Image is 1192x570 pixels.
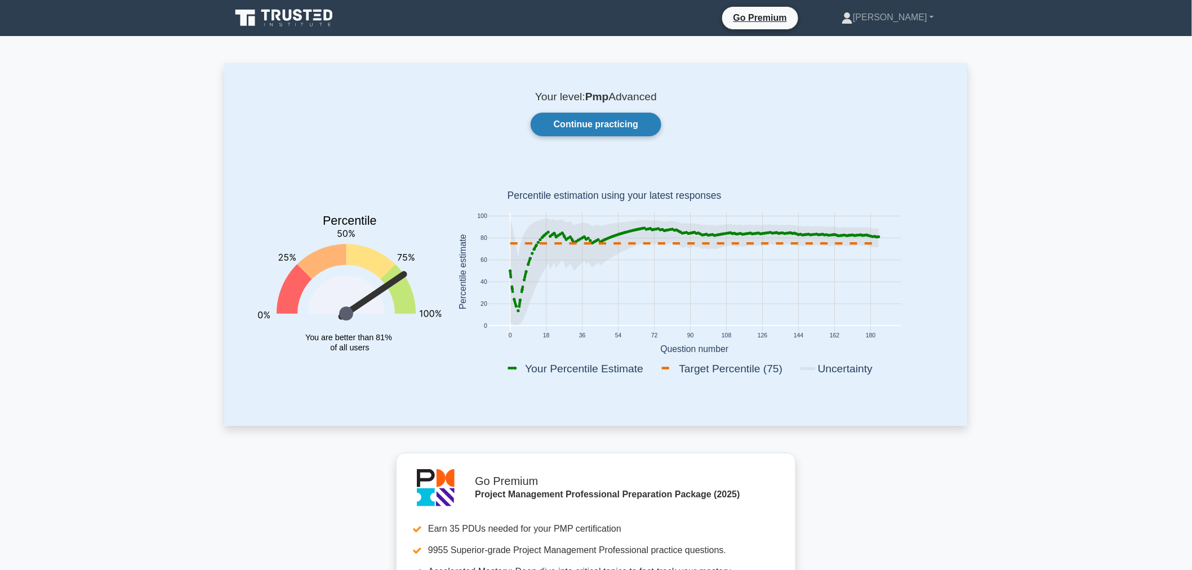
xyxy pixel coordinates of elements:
[484,323,487,329] text: 0
[727,11,794,25] a: Go Premium
[794,333,804,339] text: 144
[651,333,658,339] text: 72
[585,91,609,103] b: Pmp
[687,333,694,339] text: 90
[481,301,487,307] text: 20
[323,215,377,228] text: Percentile
[866,333,876,339] text: 180
[830,333,840,339] text: 162
[758,333,768,339] text: 126
[330,343,369,352] tspan: of all users
[815,6,961,29] a: [PERSON_NAME]
[305,333,392,342] tspan: You are better than 81%
[531,113,661,136] a: Continue practicing
[615,333,622,339] text: 54
[579,333,586,339] text: 36
[481,257,487,264] text: 60
[508,190,722,202] text: Percentile estimation using your latest responses
[722,333,732,339] text: 108
[251,90,941,104] p: Your level: Advanced
[481,279,487,286] text: 40
[661,345,729,354] text: Question number
[543,333,550,339] text: 18
[458,234,468,310] text: Percentile estimate
[478,213,488,220] text: 100
[509,333,512,339] text: 0
[481,235,487,242] text: 80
